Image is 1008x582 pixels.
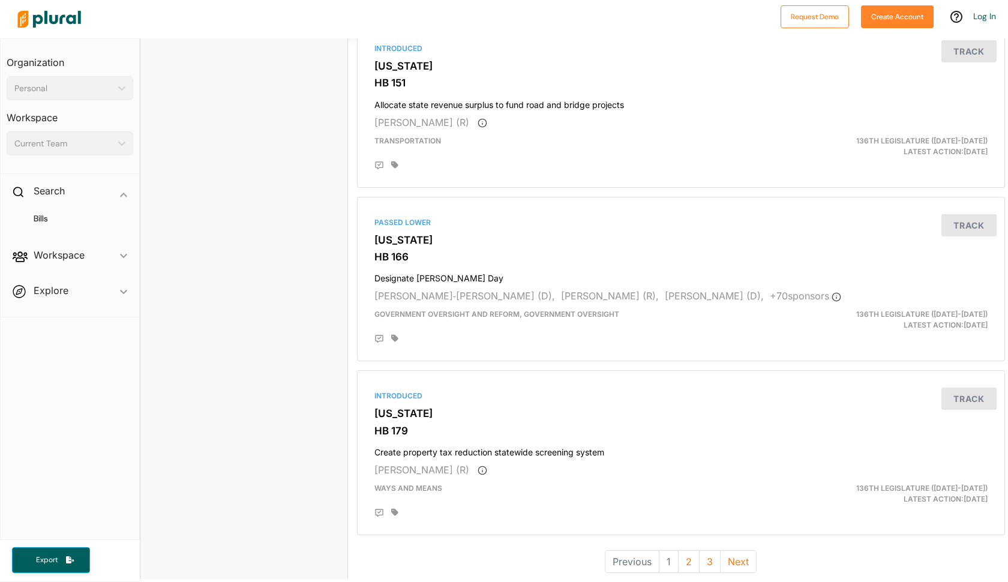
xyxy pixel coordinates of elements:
[34,184,65,197] h2: Search
[7,45,133,71] h3: Organization
[856,136,988,145] span: 136th Legislature ([DATE]-[DATE])
[374,136,441,145] span: Transportation
[665,290,764,302] span: [PERSON_NAME] (D),
[374,442,988,458] h4: Create property tax reduction statewide screening system
[374,77,988,89] h3: HB 151
[374,310,619,319] span: Government Oversight and Reform, Government Oversight
[786,136,997,157] div: Latest Action: [DATE]
[374,60,988,72] h3: [US_STATE]
[7,100,133,127] h3: Workspace
[786,483,997,505] div: Latest Action: [DATE]
[374,43,988,54] div: Introduced
[374,391,988,401] div: Introduced
[374,407,988,419] h3: [US_STATE]
[374,508,384,518] div: Add Position Statement
[856,310,988,319] span: 136th Legislature ([DATE]-[DATE])
[374,234,988,246] h3: [US_STATE]
[391,161,398,169] div: Add tags
[699,550,721,573] button: 3
[14,137,113,150] div: Current Team
[374,161,384,170] div: Add Position Statement
[391,334,398,343] div: Add tags
[374,251,988,263] h3: HB 166
[941,214,997,236] button: Track
[561,290,659,302] span: [PERSON_NAME] (R),
[28,555,66,565] span: Export
[781,5,849,28] button: Request Demo
[374,484,442,493] span: Ways and Means
[781,10,849,22] a: Request Demo
[374,217,988,228] div: Passed Lower
[374,116,469,128] span: [PERSON_NAME] (R)
[14,82,113,95] div: Personal
[374,425,988,437] h3: HB 179
[374,268,988,284] h4: Designate [PERSON_NAME] Day
[856,484,988,493] span: 136th Legislature ([DATE]-[DATE])
[861,10,934,22] a: Create Account
[941,388,997,410] button: Track
[374,94,988,110] h4: Allocate state revenue surplus to fund road and bridge projects
[374,464,469,476] span: [PERSON_NAME] (R)
[786,309,997,331] div: Latest Action: [DATE]
[973,11,996,22] a: Log In
[941,40,997,62] button: Track
[374,334,384,344] div: Add Position Statement
[770,290,841,302] span: + 70 sponsor s
[19,213,127,224] a: Bills
[678,550,700,573] button: 2
[391,508,398,517] div: Add tags
[12,547,90,573] button: Export
[720,550,757,573] button: Next
[861,5,934,28] button: Create Account
[374,290,555,302] span: [PERSON_NAME]‐[PERSON_NAME] (D),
